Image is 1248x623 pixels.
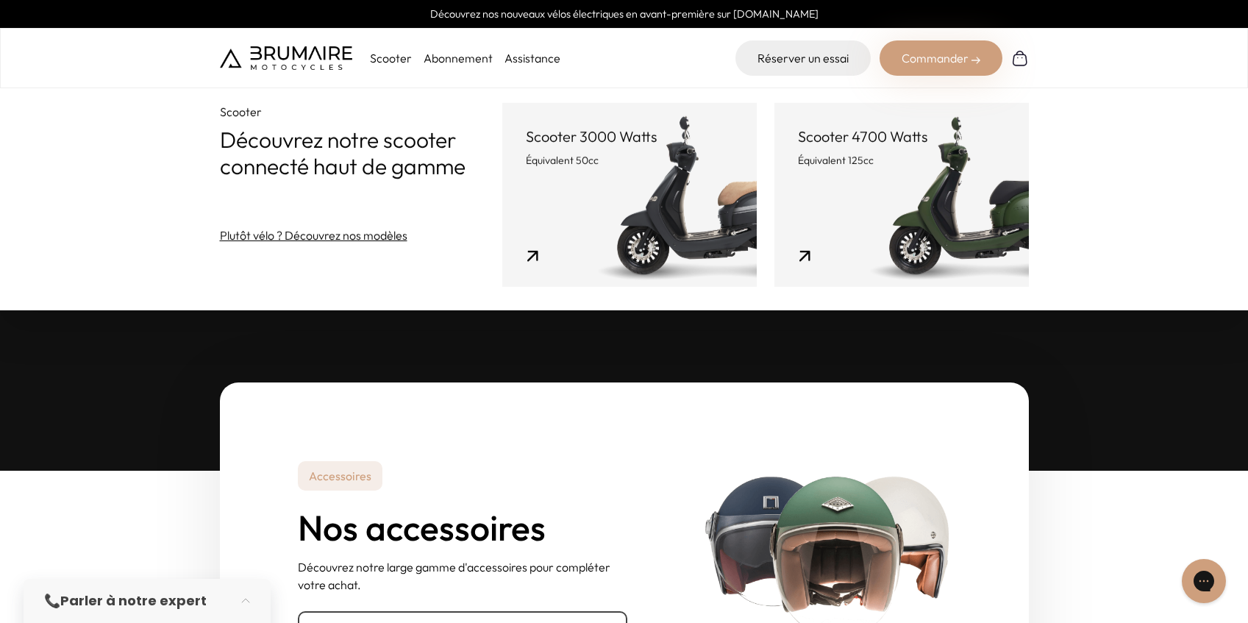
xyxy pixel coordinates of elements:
[298,508,627,547] h2: Nos accessoires
[504,51,560,65] a: Assistance
[220,127,502,179] p: Découvrez notre scooter connecté haut de gamme
[735,40,871,76] a: Réserver un essai
[298,558,627,594] p: Découvrez notre large gamme d'accessoires pour compléter votre achat.
[424,51,493,65] a: Abonnement
[526,127,733,147] p: Scooter 3000 Watts
[798,153,1005,168] p: Équivalent 125cc
[502,103,757,287] a: Scooter 3000 Watts Équivalent 50cc
[298,461,382,491] p: Accessoires
[880,40,1002,76] div: Commander
[774,103,1029,287] a: Scooter 4700 Watts Équivalent 125cc
[971,56,980,65] img: right-arrow-2.png
[220,103,502,121] p: Scooter
[370,49,412,67] p: Scooter
[1174,554,1233,608] iframe: Gorgias live chat messenger
[220,46,352,70] img: Brumaire Motocycles
[1011,49,1029,67] img: Panier
[220,227,407,244] a: Plutôt vélo ? Découvrez nos modèles
[526,153,733,168] p: Équivalent 50cc
[798,127,1005,147] p: Scooter 4700 Watts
